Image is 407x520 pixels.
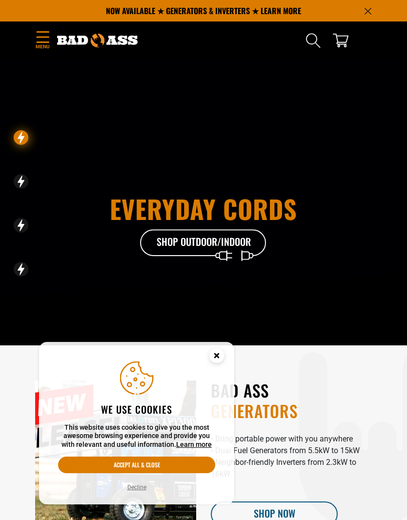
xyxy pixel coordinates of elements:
a: Learn more [176,440,212,448]
a: Shop Outdoor/Indoor [140,229,267,257]
h1: Everyday cords [35,196,372,221]
p: • Bring portable power with you anywhere • Dual Fuel Generators from 5.5kW to 15kW • Neighbor-fri... [211,433,372,480]
aside: Cookie Consent [39,342,234,505]
summary: Menu [35,29,50,52]
h2: BAD ASS [211,380,372,421]
span: GENERATORS [211,401,372,421]
button: Accept all & close [58,457,215,473]
h2: We use cookies [58,403,215,416]
button: Decline [124,482,149,492]
span: Menu [35,43,50,50]
summary: Search [305,33,321,48]
p: This website uses cookies to give you the most awesome browsing experience and provide you with r... [58,423,215,449]
img: Bad Ass Extension Cords [57,34,138,47]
